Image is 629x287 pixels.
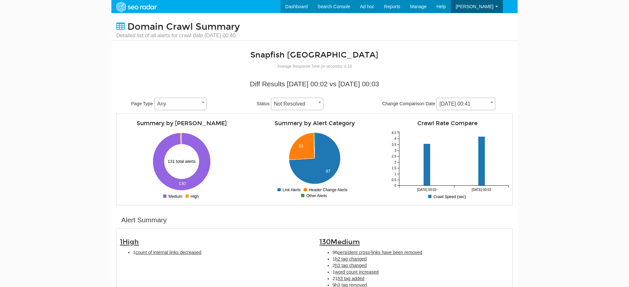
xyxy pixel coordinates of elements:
li: 2 [333,262,509,269]
tspan: 1 [394,172,396,176]
tspan: 4.5 [392,131,396,135]
tspan: 0.5 [392,178,396,182]
span: Help [436,4,446,9]
tspan: [DATE] 00:03 [417,188,437,192]
span: Page Type [131,101,153,106]
span: High [123,238,139,246]
li: 1 [333,256,509,262]
text: 131 total alerts [168,159,196,164]
span: 1 [120,238,139,246]
span: Manage [410,4,427,9]
span: h3 tag added [338,276,365,281]
tspan: 0 [394,184,396,187]
span: [PERSON_NAME] [456,4,493,9]
span: Any [154,98,207,110]
li: 21 [333,275,509,282]
span: 10/12/2025 00:41 [437,99,495,109]
span: Search Console [317,4,350,9]
span: word count increased [335,269,379,275]
span: 10/12/2025 00:41 [436,98,495,110]
a: Snapfish [GEOGRAPHIC_DATA] [250,50,378,60]
tspan: 3 [394,149,396,152]
div: Alert Summary [121,215,167,225]
li: 1 [333,269,509,275]
span: Status [257,101,270,106]
span: Reports [384,4,400,9]
small: Average Response Time (in seconds): 4.18 [277,64,352,69]
img: SEORadar [114,1,159,13]
h4: Summary by [PERSON_NAME] [120,120,243,127]
span: Domain Crawl Summary [127,21,240,32]
tspan: 1.5 [392,166,396,170]
span: Not Resolved [271,98,323,110]
span: Change Comparison Date [382,101,435,106]
h4: Summary by Alert Category [253,120,376,127]
span: count of internal links decreased [136,250,201,255]
tspan: 4 [394,137,396,141]
div: Diff Results [DATE] 00:02 vs [DATE] 00:03 [121,79,508,89]
span: Any [155,99,206,109]
span: h2 tag changed [335,256,367,262]
span: Not Resolved [271,99,323,109]
tspan: [DATE] 00:02 [472,188,491,192]
span: 130 [319,238,360,246]
span: Medium [331,238,360,246]
h4: Crawl Rate Compare [386,120,509,127]
tspan: 2 [394,160,396,164]
tspan: 2.5 [392,155,396,158]
small: Detailed list of all alerts for crawl date [DATE] 00:40. [116,32,240,39]
li: 1 [133,249,310,256]
span: persistent cross-links have been removed [338,250,422,255]
tspan: 3.5 [392,143,396,146]
span: h3 tag changed [335,263,367,268]
span: Ad hoc [360,4,374,9]
li: 96 [333,249,509,256]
